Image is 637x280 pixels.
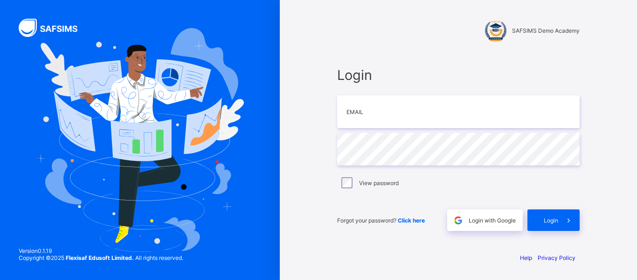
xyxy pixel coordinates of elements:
[544,217,558,224] span: Login
[453,215,464,226] img: google.396cfc9801f0270233282035f929180a.svg
[469,217,516,224] span: Login with Google
[337,217,425,224] span: Forgot your password?
[19,19,89,37] img: SAFSIMS Logo
[398,217,425,224] a: Click here
[512,27,580,34] span: SAFSIMS Demo Academy
[538,254,575,261] a: Privacy Policy
[19,254,183,261] span: Copyright © 2025 All rights reserved.
[520,254,532,261] a: Help
[66,254,134,261] strong: Flexisaf Edusoft Limited.
[359,179,399,187] label: View password
[36,28,244,252] img: Hero Image
[337,67,580,83] span: Login
[19,247,183,254] span: Version 0.1.19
